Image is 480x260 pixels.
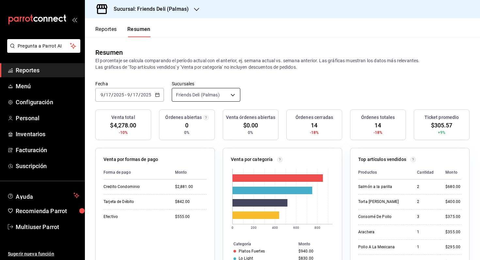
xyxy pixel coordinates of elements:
[243,121,258,130] span: $0.00
[95,26,117,37] button: Reportes
[232,226,233,229] text: 0
[358,156,406,163] p: Top artículos vendidos
[296,114,333,121] h3: Órdenes cerradas
[417,199,435,205] div: 2
[16,223,79,231] span: Multiuser Parrot
[130,92,132,97] span: /
[104,214,165,220] div: Efectivo
[298,249,331,253] div: $940.00
[375,121,381,130] span: 14
[358,199,407,205] div: Torta [PERSON_NAME]
[310,130,319,136] span: -18%
[16,98,79,107] span: Configuración
[314,226,320,229] text: 800
[272,226,278,229] text: 400
[16,192,71,199] span: Ayuda
[358,229,407,235] div: Arachera
[16,130,79,138] span: Inventarios
[223,240,296,248] th: Categoría
[18,43,70,50] span: Pregunta a Parrot AI
[113,92,124,97] input: ----
[16,146,79,154] span: Facturación
[445,244,461,250] div: $295.00
[445,229,461,235] div: $355.00
[104,166,170,180] th: Forma de pago
[445,214,461,220] div: $375.00
[133,92,138,97] input: --
[16,162,79,170] span: Suscripción
[7,39,80,53] button: Pregunta a Parrot AI
[16,82,79,91] span: Menú
[175,184,207,190] div: $2,881.00
[100,92,104,97] input: --
[361,114,395,121] h3: Órdenes totales
[374,130,383,136] span: -18%
[127,92,130,97] input: --
[358,184,407,190] div: Salmón a la parilla
[95,26,151,37] div: navigation tabs
[438,130,445,136] span: +9%
[104,199,165,205] div: Tarjeta de Débito
[5,47,80,54] a: Pregunta a Parrot AI
[104,156,158,163] p: Venta por formas de pago
[172,81,240,86] label: Sucursales
[127,26,151,37] button: Resumen
[440,166,461,180] th: Monto
[175,214,207,220] div: $555.00
[176,92,220,98] span: Friends Deli (Palmas)
[95,57,470,70] p: El porcentaje se calcula comparando el período actual con el anterior, ej. semana actual vs. sema...
[95,48,123,57] div: Resumen
[105,92,111,97] input: --
[175,199,207,205] div: $842.00
[110,121,136,130] span: $4,278.00
[138,92,140,97] span: /
[119,130,128,136] span: -10%
[296,240,342,248] th: Monto
[358,214,407,220] div: Consomé De Pollo
[104,184,165,190] div: Credito Condominio
[8,251,79,257] span: Sugerir nueva función
[358,244,407,250] div: Pollo A La Mexicana
[16,66,79,75] span: Reportes
[125,92,126,97] span: -
[445,184,461,190] div: $680.00
[165,114,202,121] h3: Órdenes abiertas
[431,121,453,130] span: $305.57
[358,166,412,180] th: Productos
[108,5,189,13] h3: Sucursal: Friends Deli (Palmas)
[251,226,257,229] text: 200
[445,199,461,205] div: $400.00
[104,92,105,97] span: /
[424,114,459,121] h3: Ticket promedio
[248,130,253,136] span: 0%
[239,249,265,253] div: Platos Fuertes
[417,184,435,190] div: 2
[111,114,135,121] h3: Venta total
[16,207,79,215] span: Recomienda Parrot
[95,81,164,86] label: Fecha
[185,121,188,130] span: 0
[111,92,113,97] span: /
[412,166,440,180] th: Cantidad
[226,114,276,121] h3: Venta órdenes abiertas
[184,130,189,136] span: 0%
[72,17,77,22] button: open_drawer_menu
[311,121,317,130] span: 14
[140,92,152,97] input: ----
[170,166,207,180] th: Monto
[231,156,273,163] p: Venta por categoría
[293,226,299,229] text: 600
[16,114,79,123] span: Personal
[417,229,435,235] div: 1
[417,214,435,220] div: 3
[417,244,435,250] div: 1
